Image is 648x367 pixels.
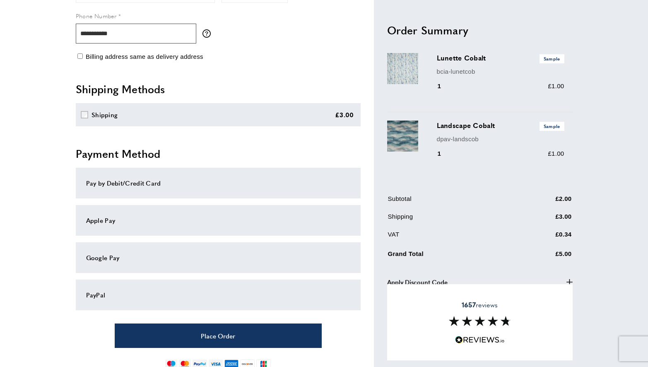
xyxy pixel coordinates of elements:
td: Grand Total [388,247,514,265]
button: More information [202,29,215,38]
span: Phone Number [76,12,117,20]
img: Lunette Cobalt [387,53,418,84]
td: £5.00 [515,247,572,265]
strong: 1657 [462,300,476,309]
div: Google Pay [86,253,350,263]
span: Billing address same as delivery address [86,53,203,60]
div: £3.00 [335,110,354,120]
span: £1.00 [548,82,564,89]
div: Pay by Debit/Credit Card [86,178,350,188]
td: £2.00 [515,194,572,210]
div: Apple Pay [86,215,350,225]
td: £3.00 [515,212,572,228]
h3: Lunette Cobalt [437,53,564,63]
div: 1 [437,149,453,159]
div: 1 [437,81,453,91]
td: VAT [388,229,514,246]
span: reviews [462,301,498,309]
span: £1.00 [548,150,564,157]
p: dpav-landscob [437,134,564,144]
button: Place Order [115,324,322,348]
span: Sample [540,54,564,63]
span: Apply Discount Code [387,277,448,287]
h2: Payment Method [76,146,361,161]
p: bcia-lunetcob [437,66,564,76]
div: Shipping [92,110,118,120]
h2: Order Summary [387,22,573,37]
img: Reviews.io 5 stars [455,336,505,344]
img: Reviews section [449,316,511,326]
img: Landscape Cobalt [387,121,418,152]
td: Subtotal [388,194,514,210]
h2: Shipping Methods [76,82,361,97]
td: Shipping [388,212,514,228]
input: Billing address same as delivery address [77,53,83,59]
span: Sample [540,122,564,130]
div: PayPal [86,290,350,300]
td: £0.34 [515,229,572,246]
h3: Landscape Cobalt [437,121,564,130]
